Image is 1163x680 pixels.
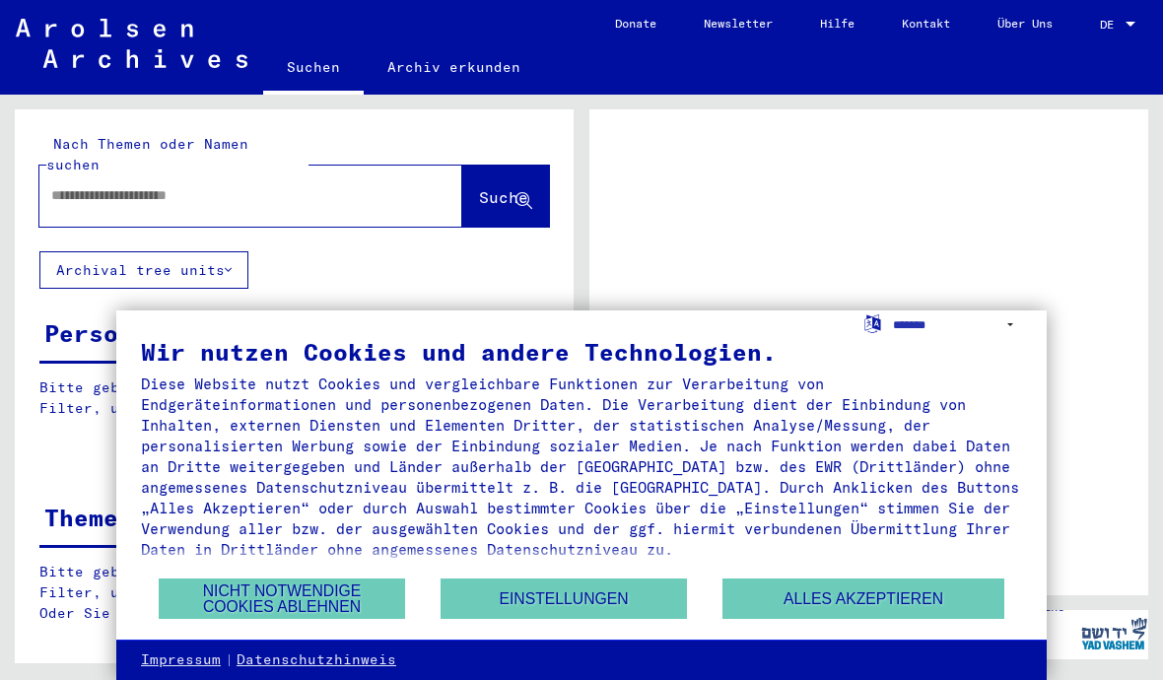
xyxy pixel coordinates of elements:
a: Suchen [263,43,364,95]
button: Einstellungen [441,578,687,619]
p: Bitte geben Sie einen Suchbegriff ein oder nutzen Sie die Filter, um Suchertreffer zu erhalten. O... [39,562,549,624]
button: Suche [462,166,549,227]
label: Sprache auswählen [862,313,883,332]
button: Archival tree units [39,251,248,289]
button: Alles akzeptieren [722,578,1004,619]
a: Archiv erkunden [364,43,544,91]
p: Bitte geben Sie einen Suchbegriff ein oder nutzen Sie die Filter, um Suchertreffer zu erhalten. [39,377,548,419]
div: Diese Website nutzt Cookies und vergleichbare Funktionen zur Verarbeitung von Endgeräteinformatio... [141,374,1022,560]
div: Wir nutzen Cookies und andere Technologien. [141,340,1022,364]
span: DE [1100,18,1122,32]
img: yv_logo.png [1077,609,1151,658]
img: Arolsen_neg.svg [16,19,247,68]
span: Suche [479,187,528,207]
a: Datenschutzhinweis [237,650,396,670]
select: Sprache auswählen [893,310,1022,339]
div: Themen [44,500,133,535]
mat-label: Nach Themen oder Namen suchen [46,135,248,173]
button: Nicht notwendige Cookies ablehnen [159,578,405,619]
div: Personen [44,315,163,351]
a: Impressum [141,650,221,670]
